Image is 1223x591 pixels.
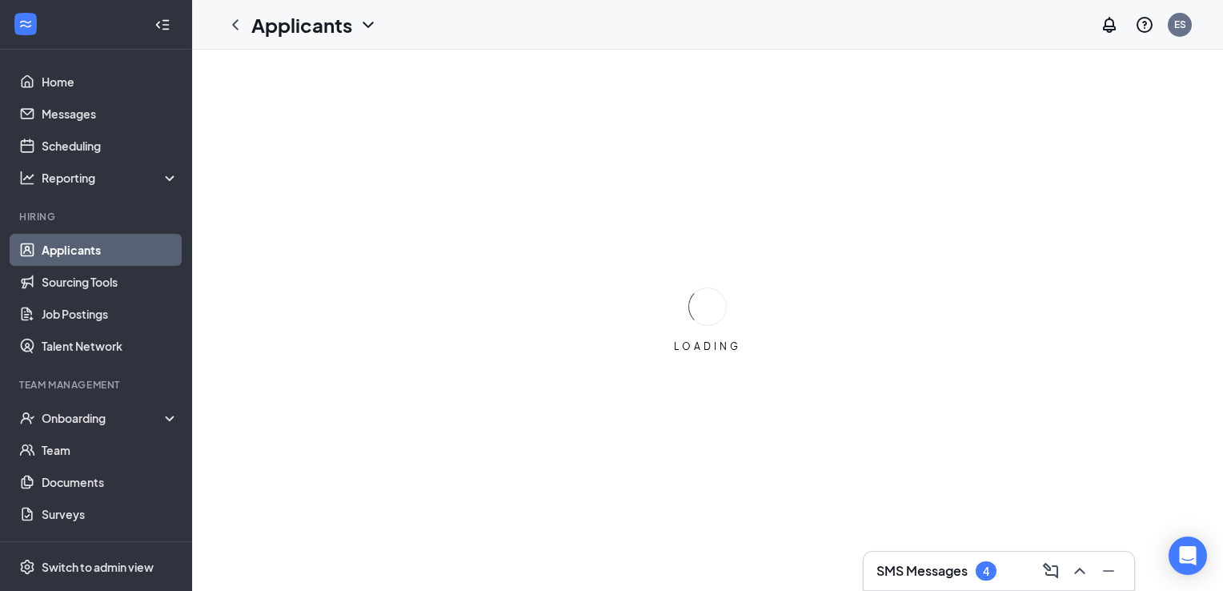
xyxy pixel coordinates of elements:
div: Switch to admin view [42,559,154,575]
svg: ChevronDown [359,15,378,34]
svg: Minimize [1099,561,1118,581]
div: Team Management [19,378,175,392]
button: Minimize [1096,558,1121,584]
svg: Analysis [19,170,35,186]
svg: UserCheck [19,410,35,426]
div: Open Intercom Messenger [1169,537,1207,575]
svg: Notifications [1100,15,1119,34]
a: Job Postings [42,298,178,330]
div: LOADING [668,340,748,353]
h1: Applicants [251,11,352,38]
svg: Collapse [154,17,170,33]
h3: SMS Messages [876,562,968,580]
div: ES [1174,18,1186,31]
svg: Settings [19,559,35,575]
div: Onboarding [42,410,165,426]
a: Sourcing Tools [42,266,178,298]
svg: ChevronLeft [226,15,245,34]
a: Messages [42,98,178,130]
a: Applicants [42,234,178,266]
div: Hiring [19,210,175,223]
a: Home [42,66,178,98]
svg: ComposeMessage [1041,561,1061,581]
button: ComposeMessage [1038,558,1064,584]
a: Talent Network [42,330,178,362]
svg: WorkstreamLogo [18,16,34,32]
div: 4 [983,565,989,578]
div: Reporting [42,170,179,186]
button: ChevronUp [1067,558,1093,584]
a: Team [42,434,178,466]
svg: ChevronUp [1070,561,1089,581]
a: Surveys [42,498,178,530]
a: Scheduling [42,130,178,162]
a: Documents [42,466,178,498]
svg: QuestionInfo [1135,15,1154,34]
